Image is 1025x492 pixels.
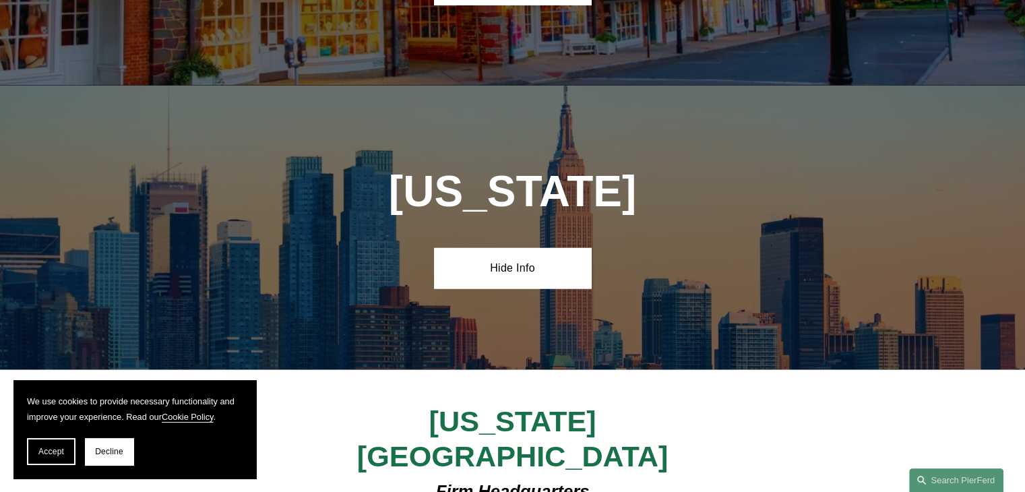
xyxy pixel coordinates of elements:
h1: [US_STATE] [316,167,709,216]
button: Decline [85,438,133,465]
span: Accept [38,447,64,456]
a: Cookie Policy [162,412,214,422]
button: Accept [27,438,75,465]
span: [US_STATE][GEOGRAPHIC_DATA] [357,405,668,472]
a: Search this site [909,468,1003,492]
a: Hide Info [434,248,591,288]
section: Cookie banner [13,380,256,479]
span: Decline [95,447,123,456]
p: We use cookies to provide necessary functionality and improve your experience. Read our . [27,394,243,425]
